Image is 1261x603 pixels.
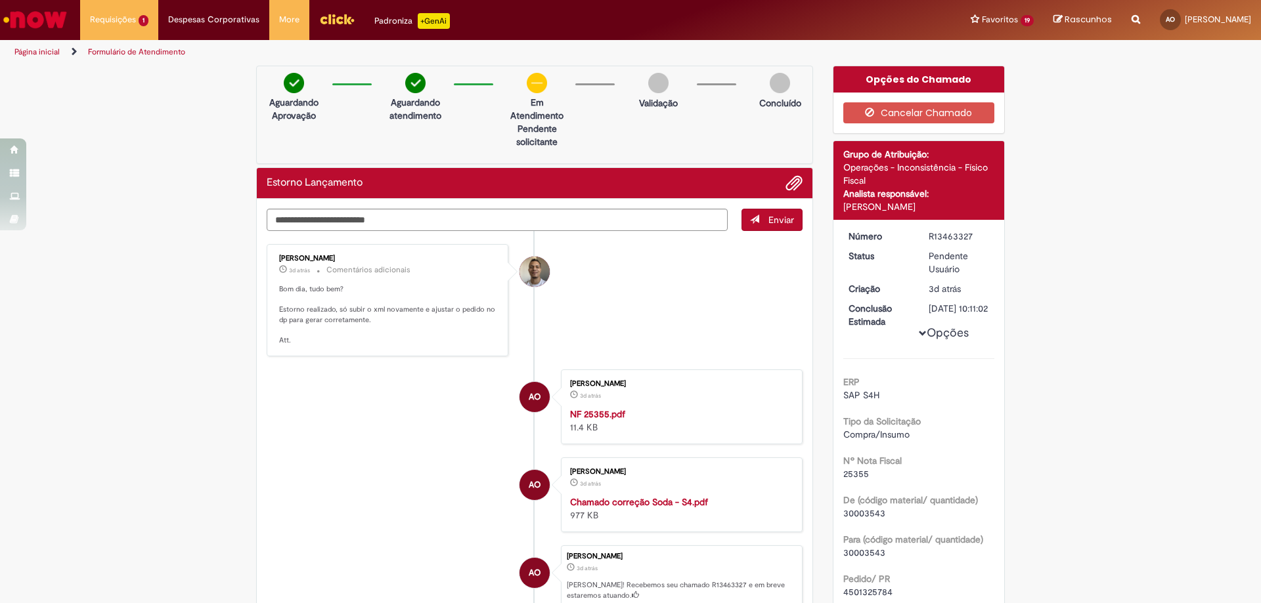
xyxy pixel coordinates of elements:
[570,407,789,434] div: 11.4 KB
[843,547,885,558] span: 30003543
[843,200,995,213] div: [PERSON_NAME]
[570,495,789,522] div: 977 KB
[843,148,995,161] div: Grupo de Atribuição:
[741,209,803,231] button: Enviar
[405,73,426,93] img: check-circle-green.png
[520,470,550,500] div: Arlan Santos Oliveira
[529,381,541,413] span: AO
[567,552,795,560] div: [PERSON_NAME]
[262,96,326,122] p: Aguardando Aprovação
[843,507,885,519] span: 30003543
[839,230,919,243] dt: Número
[88,47,185,57] a: Formulário de Atendimento
[520,558,550,588] div: Arlan Santos Oliveira
[580,480,601,488] span: 3d atrás
[843,415,921,427] b: Tipo da Solicitação
[785,175,803,192] button: Adicionar anexos
[10,40,831,64] ul: Trilhas de página
[14,47,60,57] a: Página inicial
[570,408,625,420] a: NF 25355.pdf
[648,73,669,93] img: img-circle-grey.png
[580,392,601,400] time: 29/08/2025 16:10:53
[580,392,601,400] span: 3d atrás
[319,9,355,29] img: click_logo_yellow_360x200.png
[639,96,678,110] p: Validação
[843,455,902,467] b: Nº Nota Fiscal
[418,13,450,29] p: +GenAi
[759,96,801,110] p: Concluído
[982,13,1018,26] span: Favoritos
[520,382,550,412] div: Arlan Santos Oliveira
[1166,15,1175,24] span: AO
[168,13,259,26] span: Despesas Corporativas
[527,73,547,93] img: circle-minus.png
[529,469,541,501] span: AO
[284,73,304,93] img: check-circle-green.png
[833,66,1005,93] div: Opções do Chamado
[570,468,789,476] div: [PERSON_NAME]
[843,376,860,388] b: ERP
[843,161,995,187] div: Operações - Inconsistência - Físico Fiscal
[1,7,69,33] img: ServiceNow
[843,573,890,585] b: Pedido/ PR
[577,564,598,572] span: 3d atrás
[1021,15,1034,26] span: 19
[139,15,148,26] span: 1
[326,264,410,276] small: Comentários adicionais
[1065,13,1112,26] span: Rascunhos
[529,557,541,589] span: AO
[279,284,498,346] p: Bom dia, tudo bem? Estorno realizado, só subir o xml novamente e ajustar o pedido no dp para gera...
[843,428,910,440] span: Compra/Insumo
[520,257,550,287] div: Joziano De Jesus Oliveira
[843,586,893,598] span: 4501325784
[929,249,990,276] div: Pendente Usuário
[374,13,450,29] div: Padroniza
[770,73,790,93] img: img-circle-grey.png
[384,96,447,122] p: Aguardando atendimento
[843,494,978,506] b: De (código material/ quantidade)
[289,266,310,274] span: 3d atrás
[839,249,919,262] dt: Status
[90,13,136,26] span: Requisições
[929,282,990,295] div: 29/08/2025 16:10:58
[843,389,879,401] span: SAP S4H
[505,122,569,148] p: Pendente solicitante
[768,214,794,226] span: Enviar
[267,177,363,189] h2: Estorno Lançamento Histórico de tíquete
[929,230,990,243] div: R13463327
[839,282,919,295] dt: Criação
[267,209,728,231] textarea: Digite sua mensagem aqui...
[843,187,995,200] div: Analista responsável:
[1185,14,1251,25] span: [PERSON_NAME]
[279,255,498,262] div: [PERSON_NAME]
[570,380,789,388] div: [PERSON_NAME]
[929,283,961,295] time: 29/08/2025 16:10:58
[843,468,869,480] span: 25355
[1053,14,1112,26] a: Rascunhos
[289,266,310,274] time: 29/08/2025 16:39:52
[580,480,601,488] time: 29/08/2025 16:10:47
[929,283,961,295] span: 3d atrás
[567,580,795,600] p: [PERSON_NAME]! Recebemos seu chamado R13463327 e em breve estaremos atuando.
[839,302,919,328] dt: Conclusão Estimada
[570,496,708,508] a: Chamado correção Soda - S4.pdf
[505,96,569,122] p: Em Atendimento
[843,533,983,545] b: Para (código material/ quantidade)
[843,102,995,123] button: Cancelar Chamado
[929,302,990,315] div: [DATE] 10:11:02
[279,13,299,26] span: More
